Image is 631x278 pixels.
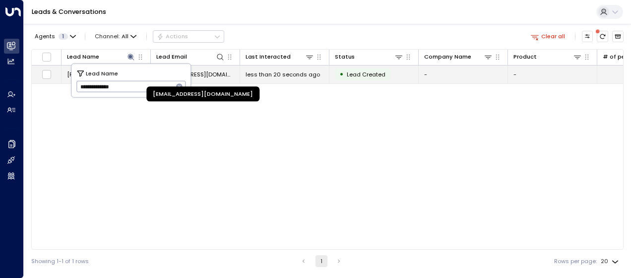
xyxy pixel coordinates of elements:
[92,31,140,42] span: Channel:
[67,70,113,78] span: Ryan Heathcote
[527,31,568,42] button: Clear all
[59,33,68,40] span: 1
[31,257,89,266] div: Showing 1-1 of 1 rows
[156,52,187,62] div: Lead Email
[32,7,106,16] a: Leads & Conversations
[554,257,597,266] label: Rows per page:
[67,52,99,62] div: Lead Name
[508,66,597,83] td: -
[86,69,118,77] span: Lead Name
[92,31,140,42] button: Channel:All
[31,31,78,42] button: Agents1
[597,31,608,42] span: There are new threads available. Refresh the grid to view the latest updates.
[42,69,52,79] span: Toggle select row
[513,52,582,62] div: Product
[335,52,403,62] div: Status
[156,70,234,78] span: ryanheathcote25@gmail.com
[315,255,327,267] button: page 1
[67,52,135,62] div: Lead Name
[153,30,224,42] div: Button group with a nested menu
[246,52,314,62] div: Last Interacted
[153,30,224,42] button: Actions
[246,70,320,78] span: less than 20 seconds ago
[335,52,355,62] div: Status
[156,52,225,62] div: Lead Email
[246,52,291,62] div: Last Interacted
[42,52,52,62] span: Toggle select all
[582,31,593,42] button: Customize
[424,52,493,62] div: Company Name
[612,31,624,42] button: Archived Leads
[424,52,471,62] div: Company Name
[35,34,55,39] span: Agents
[297,255,345,267] nav: pagination navigation
[339,68,344,81] div: •
[146,87,259,102] div: [EMAIL_ADDRESS][DOMAIN_NAME]
[157,33,188,40] div: Actions
[347,70,385,78] span: Lead Created
[601,255,621,268] div: 20
[122,33,128,40] span: All
[419,66,508,83] td: -
[513,52,537,62] div: Product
